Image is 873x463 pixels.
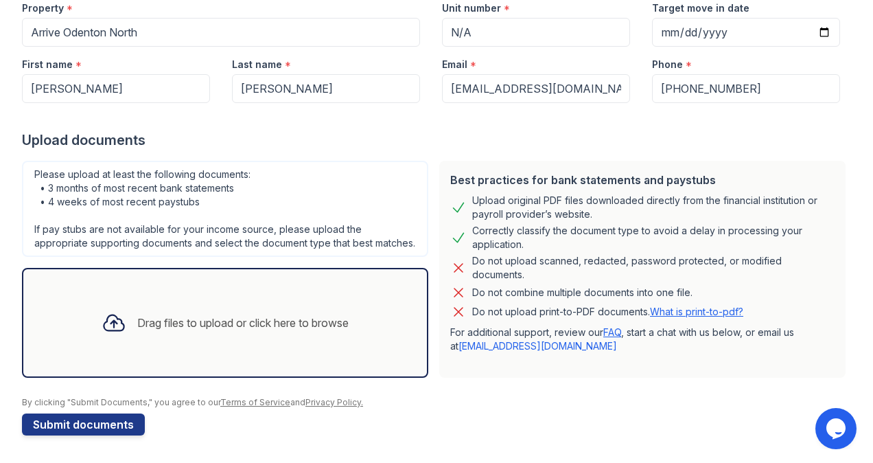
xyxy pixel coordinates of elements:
[652,58,683,71] label: Phone
[458,340,617,352] a: [EMAIL_ADDRESS][DOMAIN_NAME]
[472,284,692,301] div: Do not combine multiple documents into one file.
[652,1,749,15] label: Target move in date
[472,254,835,282] div: Do not upload scanned, redacted, password protected, or modified documents.
[22,161,428,257] div: Please upload at least the following documents: • 3 months of most recent bank statements • 4 wee...
[472,194,835,221] div: Upload original PDF files downloaded directly from the financial institution or payroll provider’...
[220,397,290,407] a: Terms of Service
[472,224,835,251] div: Correctly classify the document type to avoid a delay in processing your application.
[472,305,743,319] p: Do not upload print-to-PDF documents.
[232,58,282,71] label: Last name
[442,1,501,15] label: Unit number
[22,1,64,15] label: Property
[22,58,73,71] label: First name
[650,306,743,317] a: What is print-to-pdf?
[442,58,467,71] label: Email
[137,315,349,331] div: Drag files to upload or click here to browse
[450,172,835,188] div: Best practices for bank statements and paystubs
[22,397,851,408] div: By clicking "Submit Documents," you agree to our and
[22,131,851,150] div: Upload documents
[603,326,621,338] a: FAQ
[305,397,363,407] a: Privacy Policy.
[450,326,835,353] p: For additional support, review our , start a chat with us below, or email us at
[22,414,145,436] button: Submit documents
[815,408,859,449] iframe: chat widget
